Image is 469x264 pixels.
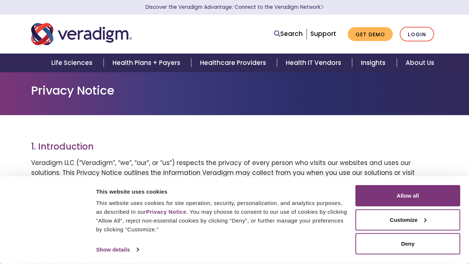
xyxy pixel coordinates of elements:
[352,54,396,72] a: Insights
[310,29,336,38] a: Support
[355,209,460,230] button: Customize
[191,54,277,72] a: Healthcare Providers
[355,233,460,254] button: Deny
[31,84,438,98] h1: Privacy Notice
[355,185,460,206] button: Allow all
[397,54,443,72] a: About Us
[31,142,438,152] h3: 1. Introduction
[277,54,352,72] a: Health IT Vendors
[146,209,186,215] a: Privacy Notice
[104,54,191,72] a: Health Plans + Payers
[96,244,139,255] a: Show details
[145,4,324,11] a: Discover the Veradigm Advantage: Connect to the Veradigm NetworkLearn More
[43,54,103,72] a: Life Sciences
[321,4,324,11] span: Learn More
[31,22,132,46] img: Veradigm logo
[31,158,438,208] p: Veradigm LLC (“Veradigm”, “we”, “our”, or “us”) respects the privacy of every person who visits o...
[400,27,434,42] a: Login
[348,27,393,41] a: Get Demo
[96,187,347,196] div: This website uses cookies
[96,199,347,234] div: This website uses cookies for site operation, security, personalization, and analytics purposes, ...
[274,29,303,39] a: Search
